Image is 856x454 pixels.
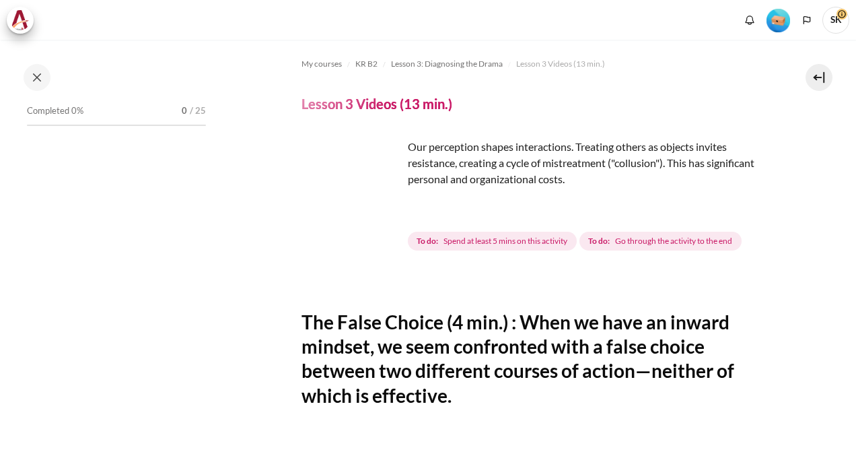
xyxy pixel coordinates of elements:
[301,56,342,72] a: My courses
[822,7,849,34] span: SK
[190,104,206,118] span: / 25
[301,139,760,187] p: Our perception shapes interactions. Treating others as objects invites resistance, creating a cyc...
[408,229,744,253] div: Completion requirements for Lesson 3 Videos (13 min.)
[301,139,402,240] img: xf
[516,56,605,72] a: Lesson 3 Videos (13 min.)
[301,310,760,408] h2: The False Choice (4 min.) : When we have an inward mindset, we seem confronted with a false choic...
[11,10,30,30] img: Architeck
[182,104,187,118] span: 0
[355,58,378,70] span: KR B2
[766,9,790,32] img: Level #1
[740,10,760,30] div: Show notification window with no new notifications
[301,53,760,75] nav: Navigation bar
[391,56,503,72] a: Lesson 3: Diagnosing the Drama
[443,235,567,247] span: Spend at least 5 mins on this activity
[588,235,610,247] strong: To do:
[27,104,83,118] span: Completed 0%
[7,7,40,34] a: Architeck Architeck
[355,56,378,72] a: KR B2
[417,235,438,247] strong: To do:
[615,235,732,247] span: Go through the activity to the end
[391,58,503,70] span: Lesson 3: Diagnosing the Drama
[301,58,342,70] span: My courses
[301,95,452,112] h4: Lesson 3 Videos (13 min.)
[797,10,817,30] button: Languages
[516,58,605,70] span: Lesson 3 Videos (13 min.)
[761,7,795,32] a: Level #1
[822,7,849,34] a: User menu
[766,7,790,32] div: Level #1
